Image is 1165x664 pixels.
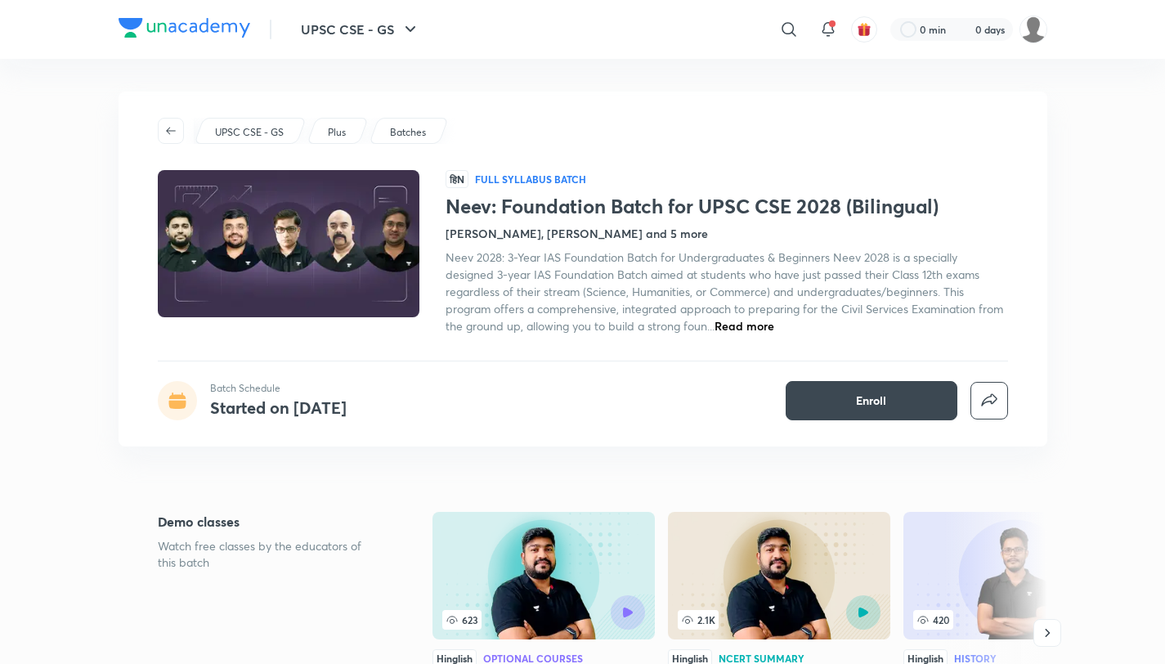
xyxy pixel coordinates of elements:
h4: Started on [DATE] [210,397,347,419]
div: NCERT Summary [719,653,804,663]
span: Read more [715,318,774,334]
span: 623 [442,610,482,630]
p: Batch Schedule [210,381,347,396]
p: Watch free classes by the educators of this batch [158,538,380,571]
p: UPSC CSE - GS [215,125,284,140]
span: Enroll [856,393,886,409]
a: Company Logo [119,18,250,42]
a: UPSC CSE - GS [212,125,286,140]
p: Full Syllabus Batch [475,173,586,186]
div: Optional Courses [483,653,583,663]
button: Enroll [786,381,957,420]
img: avatar [857,22,872,37]
span: 420 [913,610,953,630]
button: UPSC CSE - GS [291,13,430,46]
button: avatar [851,16,877,43]
img: Thumbnail [155,168,421,319]
a: Plus [325,125,348,140]
p: Batches [390,125,426,140]
h1: Neev: Foundation Batch for UPSC CSE 2028 (Bilingual) [446,195,1008,218]
p: Plus [328,125,346,140]
a: Batches [387,125,428,140]
img: streak [956,21,972,38]
img: Company Logo [119,18,250,38]
h4: [PERSON_NAME], [PERSON_NAME] and 5 more [446,225,708,242]
h5: Demo classes [158,512,380,532]
span: 2.1K [678,610,719,630]
span: हिN [446,170,468,188]
span: Neev 2028: 3-Year IAS Foundation Batch for Undergraduates & Beginners Neev 2028 is a specially de... [446,249,1003,334]
img: Ajit [1019,16,1047,43]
